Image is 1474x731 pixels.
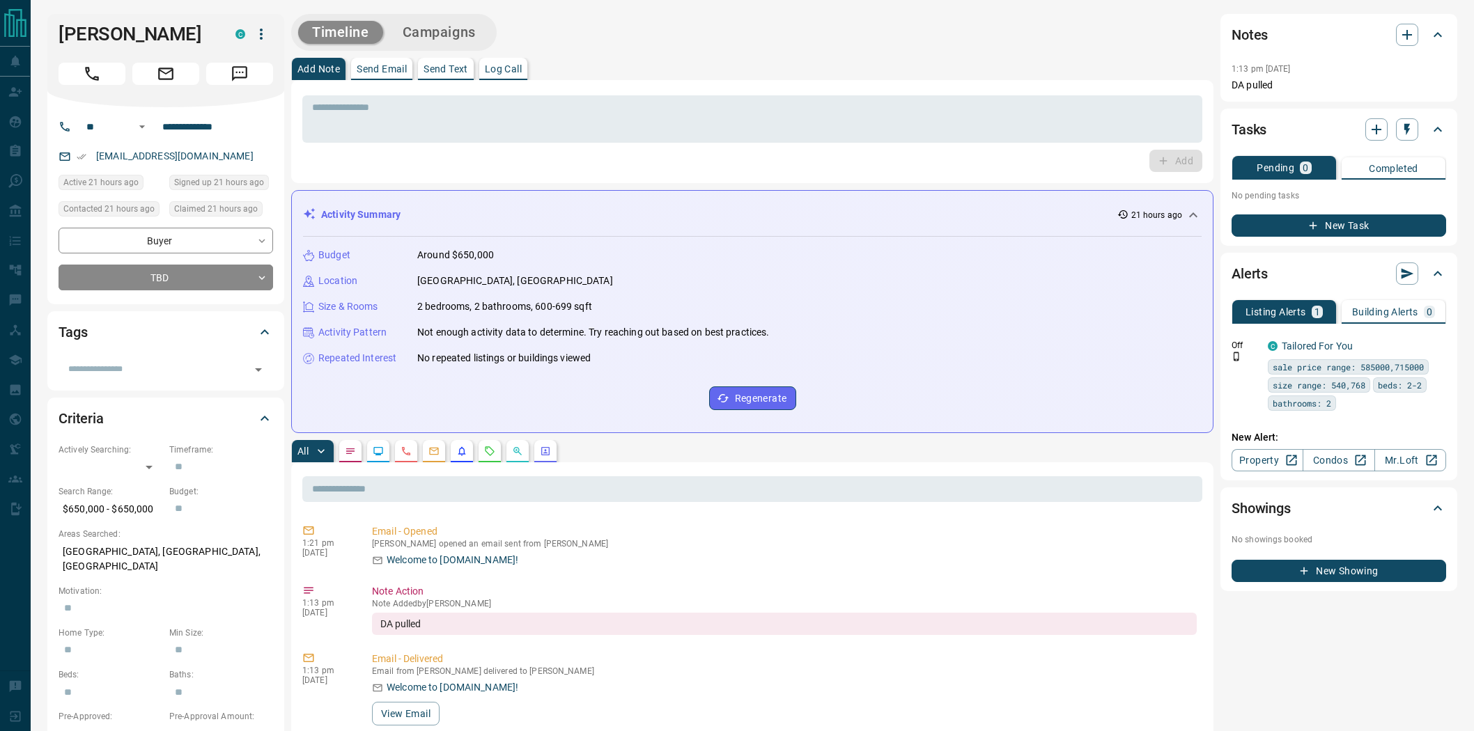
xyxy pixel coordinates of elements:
p: Min Size: [169,627,273,639]
span: Active 21 hours ago [63,175,139,189]
h2: Notes [1232,24,1268,46]
svg: Opportunities [512,446,523,457]
p: Actively Searching: [59,443,162,456]
svg: Requests [484,446,495,457]
button: New Showing [1232,560,1446,582]
p: 0 [1427,307,1432,317]
p: 1:21 pm [302,538,351,548]
p: Building Alerts [1352,307,1418,317]
svg: Lead Browsing Activity [373,446,384,457]
p: [DATE] [302,608,351,618]
button: New Task [1232,214,1446,237]
div: Activity Summary21 hours ago [303,202,1202,228]
div: TBD [59,265,273,290]
p: [DATE] [302,675,351,685]
p: Email - Delivered [372,652,1197,666]
p: Email - Opened [372,524,1197,539]
div: Sun Oct 12 2025 [59,201,162,221]
p: Around $650,000 [417,248,494,262]
p: Baths: [169,668,273,681]
p: Activity Summary [321,207,401,222]
p: Activity Pattern [318,325,387,340]
a: [EMAIL_ADDRESS][DOMAIN_NAME] [96,150,254,162]
button: Timeline [298,21,383,44]
svg: Listing Alerts [456,446,467,457]
p: Send Email [357,64,407,74]
div: DA pulled [372,613,1197,635]
a: Condos [1303,449,1374,471]
p: Location [318,274,357,288]
svg: Email Verified [77,152,86,162]
p: No pending tasks [1232,185,1446,206]
p: Timeframe: [169,443,273,456]
div: Buyer [59,228,273,253]
p: Send Text [424,64,468,74]
span: Signed up 21 hours ago [174,175,264,189]
p: [DATE] [302,548,351,558]
h2: Showings [1232,497,1291,519]
span: Message [206,63,273,85]
p: Completed [1369,164,1418,173]
p: Welcome to [DOMAIN_NAME]! [387,553,518,567]
svg: Calls [401,446,412,457]
button: Open [134,118,150,135]
p: Off [1232,339,1259,352]
p: Motivation: [59,585,273,597]
a: Property [1232,449,1303,471]
p: Size & Rooms [318,299,378,314]
button: Regenerate [709,386,796,410]
div: Showings [1232,492,1446,525]
div: Alerts [1232,257,1446,290]
span: Email [132,63,199,85]
h2: Alerts [1232,262,1268,285]
p: Not enough activity data to determine. Try reaching out based on best practices. [417,325,770,340]
svg: Agent Actions [540,446,551,457]
span: Claimed 21 hours ago [174,202,258,216]
p: 1:13 pm [302,598,351,608]
p: 0 [1303,163,1308,173]
p: Areas Searched: [59,528,273,540]
div: Tasks [1232,113,1446,146]
span: size range: 540,768 [1273,378,1365,392]
h2: Criteria [59,407,104,430]
p: Email from [PERSON_NAME] delivered to [PERSON_NAME] [372,666,1197,676]
div: Tags [59,315,273,349]
p: Beds: [59,668,162,681]
p: Note Added by [PERSON_NAME] [372,599,1197,608]
svg: Emails [428,446,440,457]
div: condos.ca [235,29,245,39]
p: Log Call [485,64,522,74]
button: Campaigns [389,21,490,44]
h2: Tasks [1232,118,1266,141]
p: All [297,446,309,456]
svg: Push Notification Only [1232,352,1241,361]
span: Contacted 21 hours ago [63,202,155,216]
span: sale price range: 585000,715000 [1273,360,1424,374]
p: Repeated Interest [318,351,396,365]
div: condos.ca [1268,341,1278,351]
a: Mr.Loft [1374,449,1446,471]
p: Budget [318,248,350,262]
a: Tailored For You [1282,340,1353,352]
p: Pending [1257,163,1294,173]
p: Add Note [297,64,340,74]
p: No repeated listings or buildings viewed [417,351,591,365]
p: $650,000 - $650,000 [59,498,162,521]
span: Call [59,63,125,85]
p: Note Action [372,584,1197,599]
div: Sun Oct 12 2025 [59,175,162,194]
div: Sun Oct 12 2025 [169,175,273,194]
button: View Email [372,702,440,725]
p: Budget: [169,485,273,498]
div: Notes [1232,18,1446,52]
h2: Tags [59,321,87,343]
svg: Notes [345,446,356,457]
p: Listing Alerts [1246,307,1306,317]
p: Welcome to [DOMAIN_NAME]! [387,680,518,695]
p: 2 bedrooms, 2 bathrooms, 600-699 sqft [417,299,592,314]
p: 21 hours ago [1131,209,1182,221]
p: 1 [1314,307,1320,317]
p: [GEOGRAPHIC_DATA], [GEOGRAPHIC_DATA], [GEOGRAPHIC_DATA] [59,540,273,578]
p: 1:13 pm [DATE] [1232,64,1291,74]
div: Criteria [59,402,273,435]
